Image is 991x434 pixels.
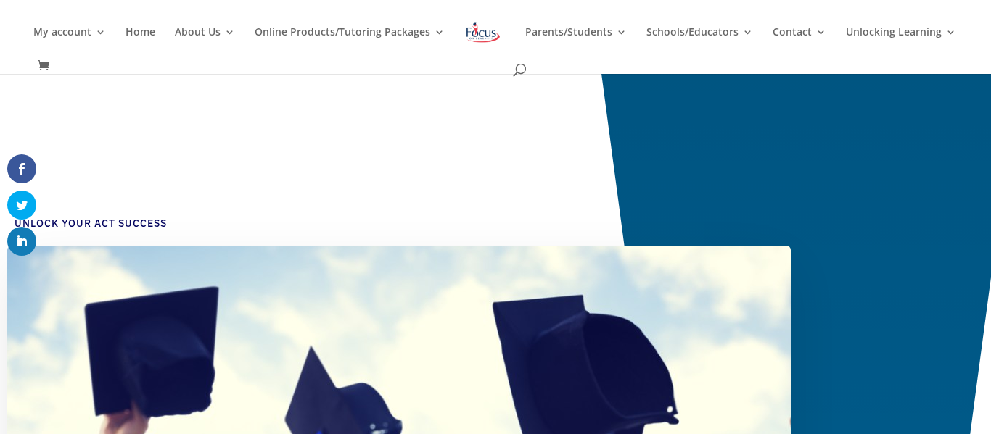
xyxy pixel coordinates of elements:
[525,27,627,61] a: Parents/Students
[33,27,106,61] a: My account
[464,20,502,46] img: Focus on Learning
[846,27,956,61] a: Unlocking Learning
[773,27,826,61] a: Contact
[255,27,445,61] a: Online Products/Tutoring Packages
[126,27,155,61] a: Home
[646,27,753,61] a: Schools/Educators
[15,217,769,238] h4: Unlock Your ACT Success
[175,27,235,61] a: About Us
